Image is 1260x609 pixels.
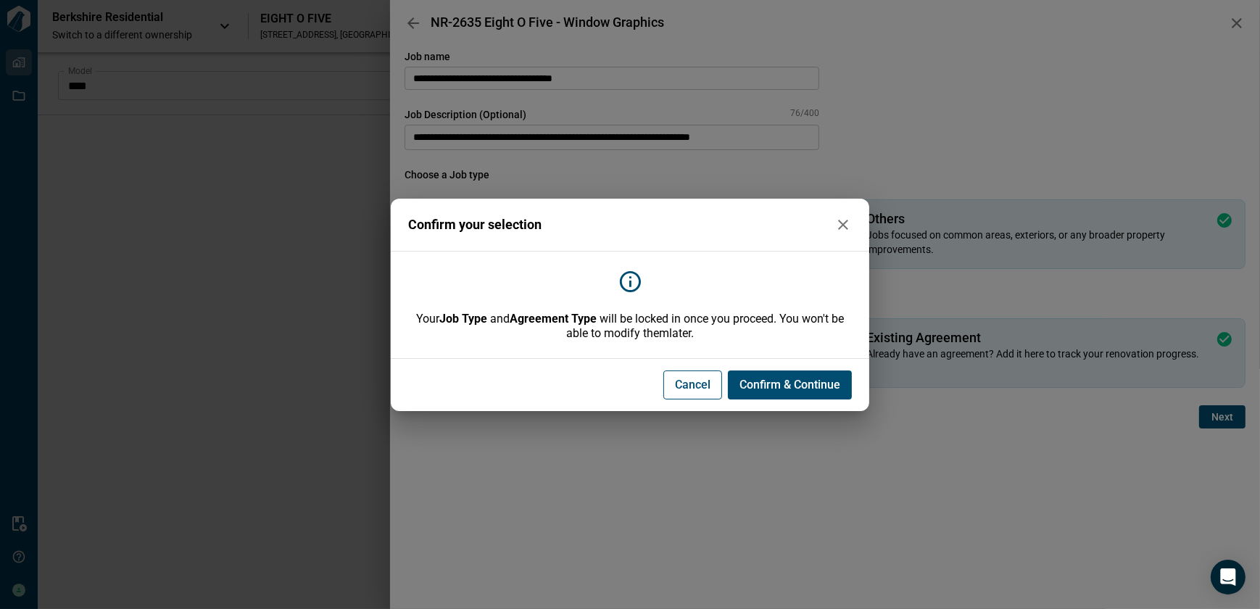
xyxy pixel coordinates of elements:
[739,378,840,392] span: Confirm & Continue
[510,312,597,326] b: Agreement Type
[728,370,852,399] button: Confirm & Continue
[663,370,722,399] button: Cancel
[675,378,710,392] span: Cancel
[1211,560,1246,594] div: Open Intercom Messenger
[408,217,542,232] span: Confirm your selection
[408,312,852,341] span: Your and will be locked in once you proceed. You won't be able to modify them later.
[439,312,487,326] b: Job Type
